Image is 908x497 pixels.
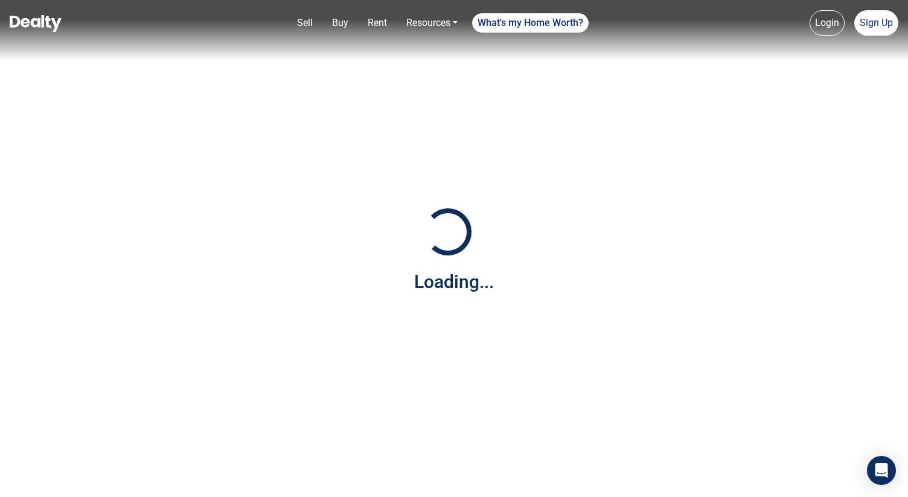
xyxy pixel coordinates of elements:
[401,11,462,35] a: Resources
[6,461,42,497] iframe: BigID CMP Widget
[363,11,392,35] a: Rent
[327,11,353,35] a: Buy
[867,456,896,485] div: Open Intercom Messenger
[10,15,62,32] img: Dealty - Buy, Sell & Rent Homes
[810,10,845,36] a: Login
[472,13,589,33] a: What's my Home Worth?
[854,10,898,36] a: Sign Up
[418,202,478,262] img: Loading
[292,11,318,35] a: Sell
[414,268,494,295] div: Loading...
